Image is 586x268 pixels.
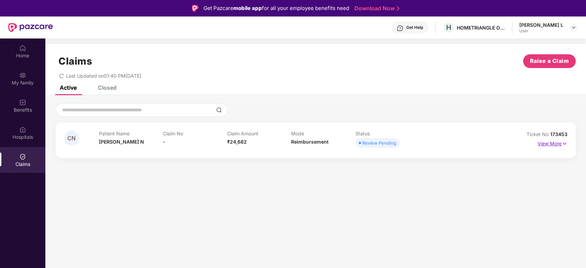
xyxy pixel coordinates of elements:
div: Get Pazcare for all your employee benefits need [203,4,349,12]
img: svg+xml;base64,PHN2ZyBpZD0iQ2xhaW0iIHhtbG5zPSJodHRwOi8vd3d3LnczLm9yZy8yMDAwL3N2ZyIgd2lkdGg9IjIwIi... [19,153,26,160]
span: Last Updated on 01:40 PM[DATE] [66,73,141,79]
span: redo [59,73,64,79]
div: [PERSON_NAME] L [519,22,563,28]
span: - [163,139,165,145]
span: CN [67,135,76,141]
span: ₹24,682 [227,139,247,145]
span: Ticket No [527,131,550,137]
p: View More [538,138,567,147]
div: Active [60,84,77,91]
img: New Pazcare Logo [8,23,53,32]
span: [PERSON_NAME] N [99,139,144,145]
strong: mobile app [233,5,262,11]
div: Closed [98,84,117,91]
span: H [446,23,451,32]
p: Patient Name [99,131,163,136]
p: Claim Amount [227,131,291,136]
img: svg+xml;base64,PHN2ZyBpZD0iU2VhcmNoLTMyeDMyIiB4bWxucz0iaHR0cDovL3d3dy53My5vcmcvMjAwMC9zdmciIHdpZH... [216,107,222,113]
img: svg+xml;base64,PHN2ZyBpZD0iRHJvcGRvd24tMzJ4MzIiIHhtbG5zPSJodHRwOi8vd3d3LnczLm9yZy8yMDAwL3N2ZyIgd2... [571,25,576,30]
div: Review Pending [362,139,396,146]
img: svg+xml;base64,PHN2ZyBpZD0iSG9tZSIgeG1sbnM9Imh0dHA6Ly93d3cudzMub3JnLzIwMDAvc3ZnIiB3aWR0aD0iMjAiIG... [19,45,26,52]
p: Claim No [163,131,227,136]
span: 173453 [550,131,567,137]
span: Reimbursement [291,139,329,145]
div: Get Help [406,25,423,30]
img: svg+xml;base64,PHN2ZyB3aWR0aD0iMjAiIGhlaWdodD0iMjAiIHZpZXdCb3g9IjAgMCAyMCAyMCIgZmlsbD0ibm9uZSIgeG... [19,72,26,79]
a: Download Now [354,5,397,12]
img: Stroke [397,5,399,12]
img: svg+xml;base64,PHN2ZyB4bWxucz0iaHR0cDovL3d3dy53My5vcmcvMjAwMC9zdmciIHdpZHRoPSIxNyIgaGVpZ2h0PSIxNy... [562,140,567,147]
div: User [519,28,563,34]
img: svg+xml;base64,PHN2ZyBpZD0iSGVscC0zMngzMiIgeG1sbnM9Imh0dHA6Ly93d3cudzMub3JnLzIwMDAvc3ZnIiB3aWR0aD... [397,25,403,32]
img: Logo [192,5,199,12]
button: Raise a Claim [523,54,576,68]
p: Mode [291,131,355,136]
img: svg+xml;base64,PHN2ZyBpZD0iSG9zcGl0YWxzIiB4bWxucz0iaHR0cDovL3d3dy53My5vcmcvMjAwMC9zdmciIHdpZHRoPS... [19,126,26,133]
span: Raise a Claim [530,57,569,65]
h1: Claims [58,55,92,67]
div: HOMETRIANGLE ONLINE SERVICES PRIVATE LIMITED [457,24,505,31]
p: Status [355,131,420,136]
img: svg+xml;base64,PHN2ZyBpZD0iQmVuZWZpdHMiIHhtbG5zPSJodHRwOi8vd3d3LnczLm9yZy8yMDAwL3N2ZyIgd2lkdGg9Ij... [19,99,26,106]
